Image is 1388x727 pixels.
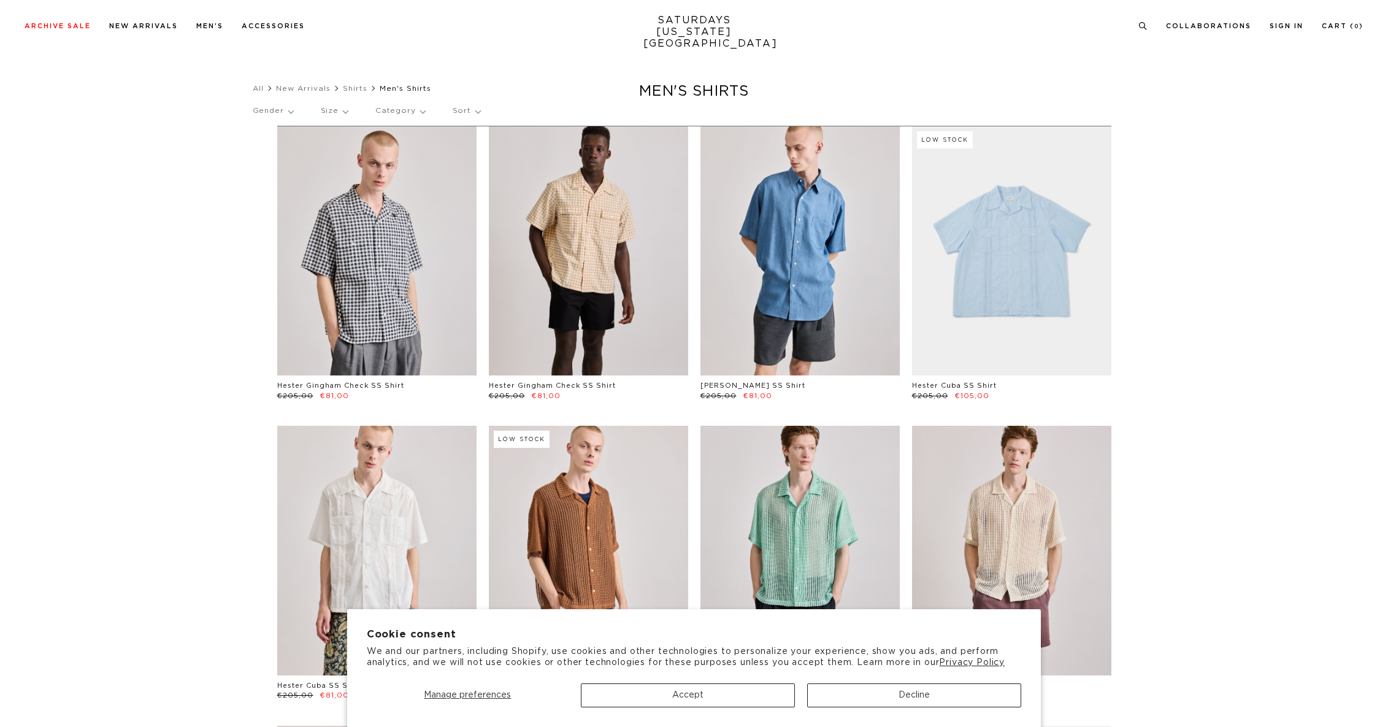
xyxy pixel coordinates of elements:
a: New Arrivals [276,85,331,92]
small: 0 [1354,24,1359,29]
span: €81,00 [320,692,349,699]
a: Archive Sale [25,23,91,29]
h2: Cookie consent [367,629,1022,640]
div: Low Stock [494,431,550,448]
a: Hester Gingham Check SS Shirt [489,382,616,389]
a: Hester Cuba SS Shirt [912,382,997,389]
a: Shirts [343,85,367,92]
button: Accept [581,683,795,707]
a: Sign In [1270,23,1303,29]
a: Cart (0) [1322,23,1363,29]
span: €205,00 [700,393,737,399]
span: Manage preferences [424,691,511,699]
span: €105,00 [955,393,989,399]
button: Decline [807,683,1021,707]
a: [PERSON_NAME] SS Shirt [700,382,805,389]
span: €81,00 [320,393,349,399]
div: Low Stock [917,131,973,148]
a: Accessories [242,23,305,29]
span: €205,00 [912,393,948,399]
span: €205,00 [277,393,313,399]
span: €81,00 [532,393,561,399]
a: Men's [196,23,223,29]
a: Privacy Policy [939,658,1005,667]
a: Hester Gingham Check SS Shirt [277,382,404,389]
p: Category [375,97,425,125]
span: Men's Shirts [380,85,431,92]
button: Manage preferences [367,683,569,707]
a: New Arrivals [109,23,178,29]
a: SATURDAYS[US_STATE][GEOGRAPHIC_DATA] [643,15,745,50]
p: We and our partners, including Shopify, use cookies and other technologies to personalize your ex... [367,646,1022,668]
span: €205,00 [489,393,525,399]
p: Gender [253,97,293,125]
span: €205,00 [277,692,313,699]
p: Sort [453,97,480,125]
span: €81,00 [743,393,772,399]
a: Hester Cuba SS Shirt [277,682,362,689]
p: Size [321,97,348,125]
a: Collaborations [1166,23,1251,29]
a: All [253,85,264,92]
